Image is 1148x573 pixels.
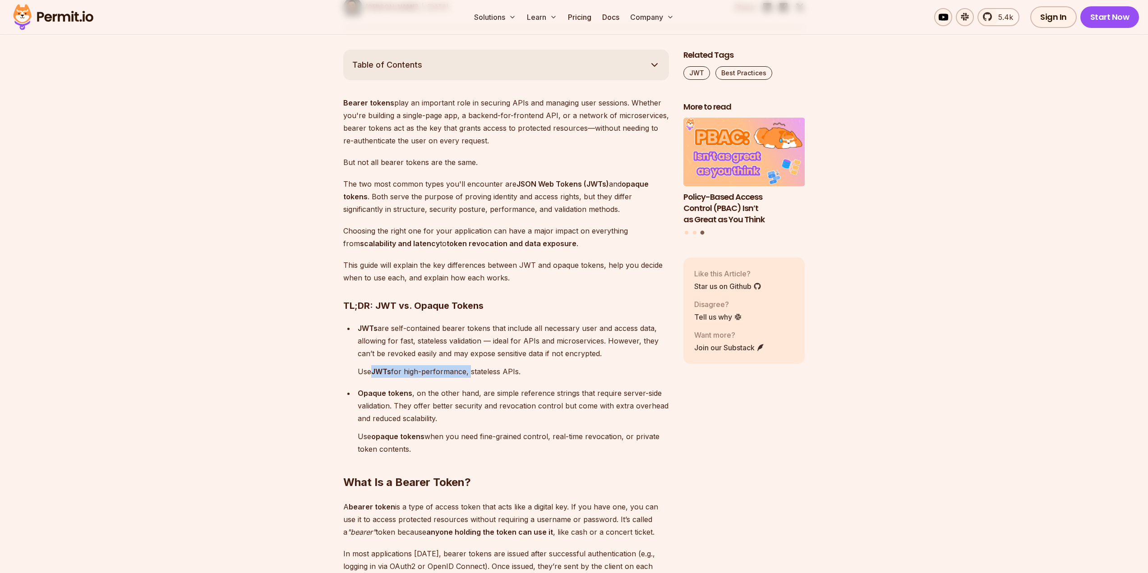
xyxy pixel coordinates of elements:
em: "bearer" [347,527,376,536]
h2: Related Tags [683,50,805,61]
strong: token revocation and data exposure [447,239,576,248]
p: , on the other hand, are simple reference strings that require server-side validation. They offer... [358,387,669,425]
p: But not all bearer tokens are the same. [343,156,669,169]
strong: bearer token [349,502,395,511]
a: Pricing [564,8,595,26]
p: Disagree? [694,299,742,310]
strong: JWTs [371,367,391,376]
button: Go to slide 1 [685,231,688,234]
span: Table of Contents [352,59,422,71]
p: Like this Article? [694,268,761,279]
a: Best Practices [715,66,772,80]
p: Want more? [694,330,765,340]
img: Policy-Based Access Control (PBAC) Isn’t as Great as You Think [683,118,805,186]
strong: Bearer tokens [343,98,394,107]
a: JWT [683,66,710,80]
button: Solutions [470,8,520,26]
strong: JSON Web Tokens (JWTs) [516,179,609,188]
a: Join our Substack [694,342,765,353]
span: 5.4k [993,12,1013,23]
p: Choosing the right one for your application can have a major impact on everything from to . [343,225,669,250]
h2: More to read [683,101,805,113]
a: Start Now [1080,6,1139,28]
p: are self-contained bearer tokens that include all necessary user and access data, allowing for fa... [358,322,669,360]
a: Sign In [1030,6,1077,28]
div: Posts [683,118,805,236]
strong: opaque tokens [371,432,424,441]
h2: What Is a Bearer Token? [343,439,669,490]
strong: JWTs [358,324,378,333]
p: The two most common types you'll encounter are and . Both serve the purpose of proving identity a... [343,178,669,215]
button: Table of Contents [343,50,669,80]
p: Use for high-performance, stateless APIs. [358,365,669,378]
a: Tell us why [694,312,742,322]
a: Star us on Github [694,281,761,292]
li: 3 of 3 [683,118,805,225]
p: This guide will explain the key differences between JWT and opaque tokens, help you decide when t... [343,259,669,284]
strong: anyone holding the token can use it [426,527,553,536]
button: Learn [523,8,561,26]
strong: Opaque tokens [358,389,412,398]
strong: opaque tokens [343,179,649,201]
strong: scalability and latency [360,239,440,248]
button: Company [627,8,678,26]
a: Policy-Based Access Control (PBAC) Isn’t as Great as You ThinkPolicy-Based Access Control (PBAC) ... [683,118,805,225]
p: play an important role in securing APIs and managing user sessions. Whether you're building a sin... [343,96,669,147]
img: Permit logo [9,2,97,32]
a: Docs [599,8,623,26]
strong: TL;DR: JWT vs. Opaque Tokens [343,300,484,311]
p: Use when you need fine-grained control, real-time revocation, or private token contents. [358,430,669,455]
h3: Policy-Based Access Control (PBAC) Isn’t as Great as You Think [683,192,805,225]
a: 5.4k [977,8,1019,26]
button: Go to slide 3 [701,231,705,235]
p: A is a type of access token that acts like a digital key. If you have one, you can use it to acce... [343,500,669,538]
button: Go to slide 2 [693,231,696,234]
